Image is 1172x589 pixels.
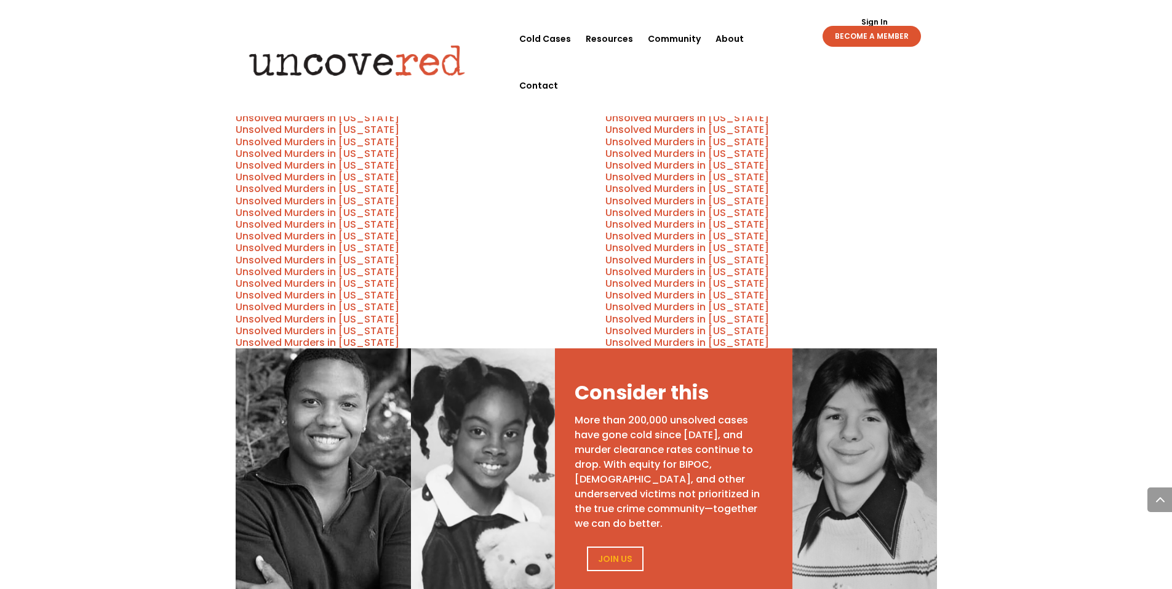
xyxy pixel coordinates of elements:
a: Unsolved Murders in [US_STATE] [236,312,399,326]
p: More than 200,000 unsolved cases have gone cold since [DATE], and murder clearance rates continue... [575,413,769,531]
a: Unsolved Murders in [US_STATE] [236,206,399,220]
a: Sign In [855,18,895,26]
a: Unsolved Murders in [US_STATE] [605,335,769,350]
a: Unsolved Murders in [US_STATE] [236,111,399,125]
a: Unsolved Murders in [US_STATE] [236,253,399,267]
a: Unsolved Murders in [US_STATE] [236,288,399,302]
a: Unsolved Murders in [US_STATE] [236,324,399,338]
a: Unsolved Murders in [US_STATE] [236,241,399,255]
a: Unsolved Murders in [US_STATE] [605,288,769,302]
a: Unsolved Murders in [US_STATE] [605,312,769,326]
a: Unsolved Murders in [US_STATE] [236,146,399,161]
a: Resources [586,15,633,62]
a: Unsolved Murders in [US_STATE] [236,217,399,231]
a: Unsolved Murders in [US_STATE] [236,229,399,243]
a: Unsolved Murders in [US_STATE] [605,265,769,279]
a: Unsolved Murders in [US_STATE] [605,217,769,231]
a: Unsolved Murders in [US_STATE] [605,122,769,137]
a: Unsolved Murders in [US_STATE] [605,111,769,125]
a: Unsolved Murders in [US_STATE] [605,170,769,184]
a: Unsolved Murders in [US_STATE] [236,135,399,149]
a: Contact [519,62,558,109]
a: Unsolved Murders in [US_STATE] [236,300,399,314]
a: Unsolved Murders in [US_STATE] [605,206,769,220]
a: Unsolved Murders in [US_STATE] [605,241,769,255]
a: Community [648,15,701,62]
a: Join Us [587,547,644,571]
a: Unsolved Murders in [US_STATE] [605,194,769,208]
a: Unsolved Murders in [US_STATE] [605,253,769,267]
a: Unsolved Murders in [US_STATE] [605,158,769,172]
a: Unsolved Murders in [US_STATE] [605,324,769,338]
a: Unsolved Murders in [US_STATE] [605,276,769,290]
a: BECOME A MEMBER [823,26,921,47]
a: Unsolved Murders in [US_STATE] [236,182,399,196]
a: Unsolved Murders in [US_STATE] [236,265,399,279]
a: Unsolved Murders in [US_STATE] [605,300,769,314]
h3: Consider this [575,379,769,413]
a: Unsolved Murders in [US_STATE] [236,170,399,184]
a: Unsolved Murders in [US_STATE] [236,276,399,290]
a: Unsolved Murders in [US_STATE] [236,122,399,137]
a: Unsolved Murders in [US_STATE] [605,182,769,196]
a: About [716,15,744,62]
a: Unsolved Murders in [US_STATE] [236,194,399,208]
a: Unsolved Murders in [US_STATE] [236,335,399,350]
a: Unsolved Murders in [US_STATE] [236,158,399,172]
a: Unsolved Murders in [US_STATE] [605,146,769,161]
a: Unsolved Murders in [US_STATE] [605,135,769,149]
img: Uncovered logo [239,36,476,84]
a: Cold Cases [519,15,571,62]
a: Unsolved Murders in [US_STATE] [605,229,769,243]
